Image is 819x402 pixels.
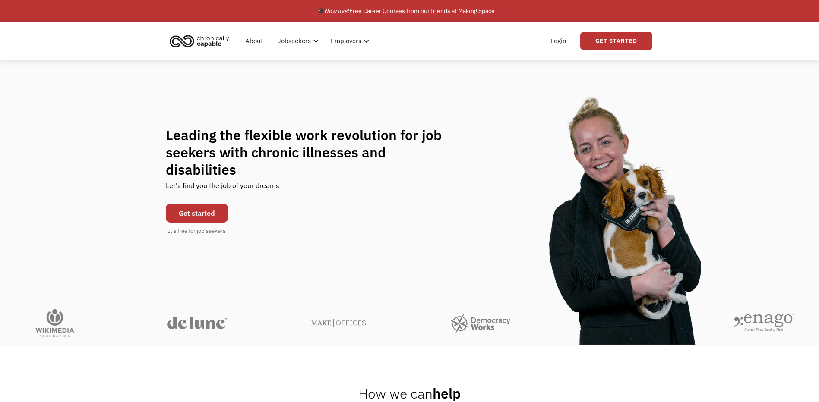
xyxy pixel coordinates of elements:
div: Jobseekers [272,27,321,55]
div: Jobseekers [278,36,311,46]
div: Employers [331,36,361,46]
div: Let's find you the job of your dreams [166,178,279,199]
div: It's free for job seekers [168,227,225,236]
img: Chronically Capable logo [167,31,232,50]
a: Login [545,27,572,55]
a: About [240,27,268,55]
a: Get started [166,204,228,223]
div: Employers [326,27,372,55]
h2: help [358,385,461,402]
a: home [167,31,236,50]
div: 🎓 Free Career Courses from our friends at Making Space → [317,6,502,16]
em: Now live! [325,7,349,15]
a: Get Started [580,32,652,50]
h1: Leading the flexible work revolution for job seekers with chronic illnesses and disabilities [166,126,459,178]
